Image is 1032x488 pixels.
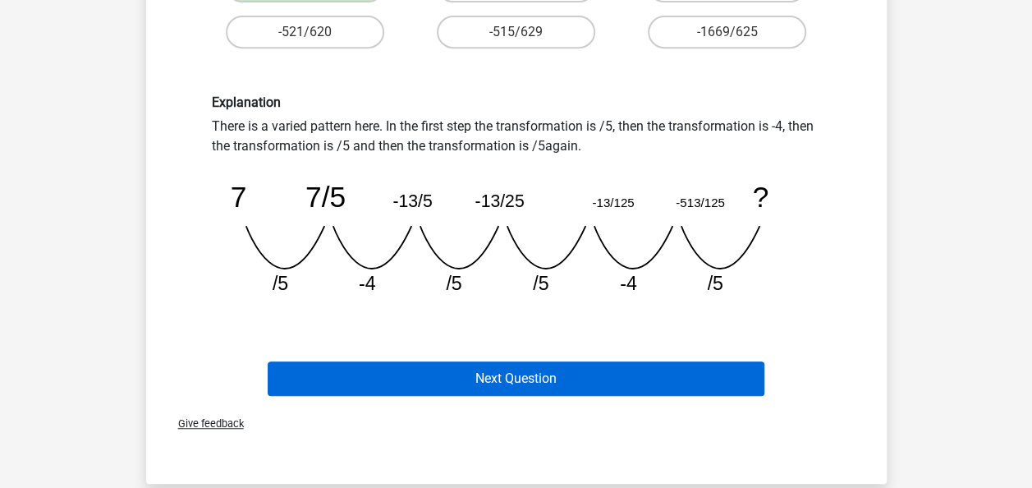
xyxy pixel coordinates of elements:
[648,16,806,48] label: -1669/625
[592,196,634,209] tspan: -13/125
[446,273,461,294] tspan: /5
[268,361,764,396] button: Next Question
[392,191,432,210] tspan: -13/5
[272,273,287,294] tspan: /5
[437,16,595,48] label: -515/629
[230,181,246,213] tspan: 7
[358,273,375,294] tspan: -4
[752,181,768,213] tspan: ?
[620,273,637,294] tspan: -4
[533,273,548,294] tspan: /5
[165,417,244,430] span: Give feedback
[676,196,725,209] tspan: -513/125
[305,181,345,213] tspan: 7/5
[475,191,524,210] tspan: -13/25
[226,16,384,48] label: -521/620
[212,94,821,110] h6: Explanation
[200,94,833,309] div: There is a varied pattern here. In the first step the transformation is /5, then the transformati...
[707,273,722,294] tspan: /5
